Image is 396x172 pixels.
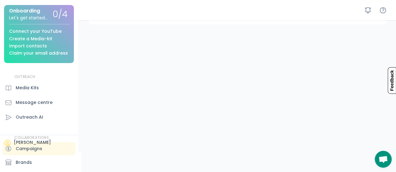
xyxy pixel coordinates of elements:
[9,16,48,20] div: Let's get started...
[16,85,39,91] div: Media Kits
[14,74,35,80] div: OUTREACH
[9,51,68,56] div: Claim your email address
[9,37,52,41] div: Create a Media-kit
[375,151,392,168] a: Open chat
[14,135,49,140] div: COLLABORATIONS
[16,99,53,106] div: Message centre
[16,114,43,120] div: Outreach AI
[16,159,32,166] div: Brands
[9,29,62,34] div: Connect your YouTube
[53,10,68,19] div: 0/4
[9,8,40,14] div: Onboarding
[16,145,42,152] div: Campaigns
[9,44,47,48] div: Import contacts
